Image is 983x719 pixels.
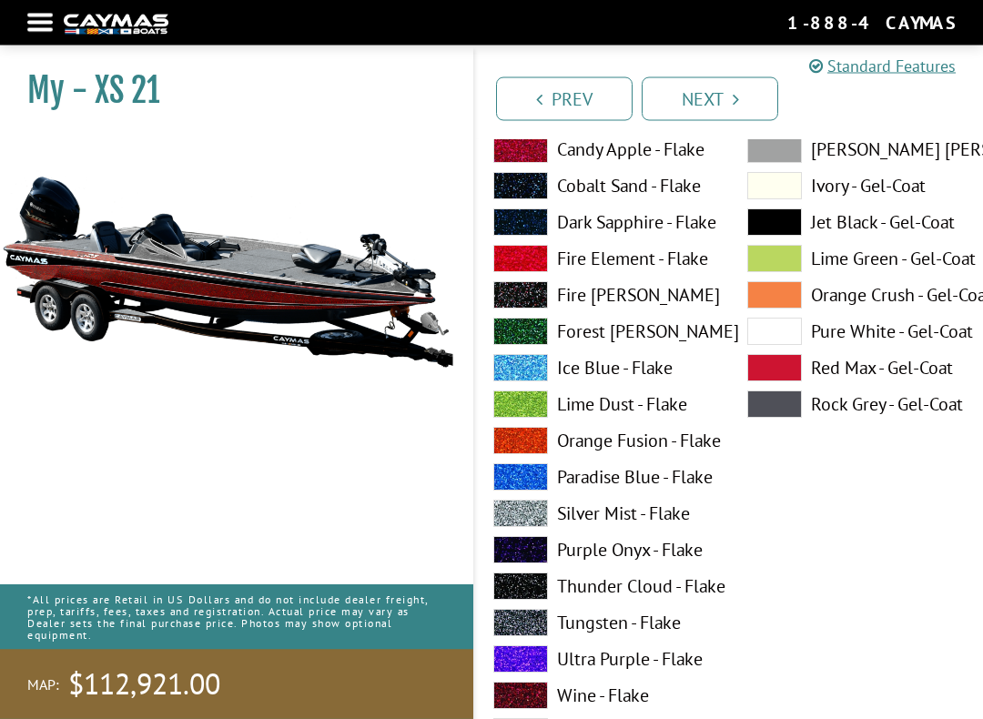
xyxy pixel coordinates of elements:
[493,537,711,564] label: Purple Onyx - Flake
[787,11,956,35] div: 1-888-4CAYMAS
[493,319,711,346] label: Forest [PERSON_NAME]
[809,54,956,78] a: Standard Features
[493,683,711,710] label: Wine - Flake
[747,137,965,164] label: [PERSON_NAME] [PERSON_NAME] - Gel-Coat
[493,464,711,491] label: Paradise Blue - Flake
[747,173,965,200] label: Ivory - Gel-Coat
[64,15,168,34] img: white-logo-c9c8dbefe5ff5ceceb0f0178aa75bf4bb51f6bca0971e226c86eb53dfe498488.png
[493,391,711,419] label: Lime Dust - Flake
[68,665,220,704] span: $112,921.00
[493,501,711,528] label: Silver Mist - Flake
[493,610,711,637] label: Tungsten - Flake
[747,355,965,382] label: Red Max - Gel-Coat
[493,573,711,601] label: Thunder Cloud - Flake
[747,319,965,346] label: Pure White - Gel-Coat
[491,75,983,121] ul: Pagination
[493,355,711,382] label: Ice Blue - Flake
[747,282,965,309] label: Orange Crush - Gel-Coat
[493,428,711,455] label: Orange Fusion - Flake
[493,173,711,200] label: Cobalt Sand - Flake
[27,70,428,111] h1: My - XS 21
[493,246,711,273] label: Fire Element - Flake
[27,584,446,651] p: *All prices are Retail in US Dollars and do not include dealer freight, prep, tariffs, fees, taxe...
[493,282,711,309] label: Fire [PERSON_NAME]
[642,77,778,121] a: Next
[493,209,711,237] label: Dark Sapphire - Flake
[496,77,633,121] a: Prev
[27,675,59,694] span: MAP:
[747,246,965,273] label: Lime Green - Gel-Coat
[493,137,711,164] label: Candy Apple - Flake
[747,391,965,419] label: Rock Grey - Gel-Coat
[493,646,711,673] label: Ultra Purple - Flake
[747,209,965,237] label: Jet Black - Gel-Coat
